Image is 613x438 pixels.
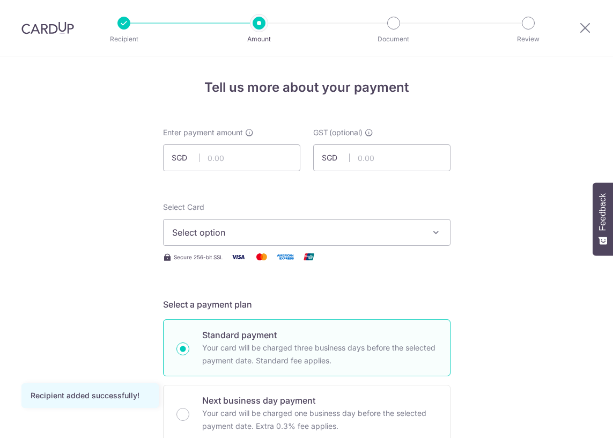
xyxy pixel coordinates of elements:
span: translation missing: en.payables.payment_networks.credit_card.summary.labels.select_card [163,202,204,211]
input: 0.00 [313,144,450,171]
h4: Tell us more about your payment [163,78,450,97]
img: CardUp [21,21,74,34]
p: Your card will be charged one business day before the selected payment date. Extra 0.3% fee applies. [202,407,437,433]
p: Document [354,34,433,45]
span: GST [313,127,328,138]
input: 0.00 [163,144,300,171]
p: Standard payment [202,328,437,341]
span: SGD [322,152,350,163]
p: Your card will be charged three business days before the selected payment date. Standard fee appl... [202,341,437,367]
button: Feedback - Show survey [593,182,613,255]
p: Next business day payment [202,394,437,407]
h5: Select a payment plan [163,298,450,311]
img: Mastercard [251,250,272,264]
p: Recipient [84,34,164,45]
button: Select option [163,219,450,246]
span: Secure 256-bit SSL [174,253,223,261]
img: American Express [275,250,296,264]
iframe: Opens a widget where you can find more information [544,406,602,433]
span: Enter payment amount [163,127,243,138]
img: Visa [227,250,249,264]
span: Select option [172,226,422,239]
div: Recipient added successfully! [31,390,150,401]
span: (optional) [329,127,363,138]
span: Feedback [598,193,608,231]
img: Union Pay [298,250,320,264]
p: Review [489,34,568,45]
p: Amount [219,34,299,45]
span: SGD [172,152,200,163]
